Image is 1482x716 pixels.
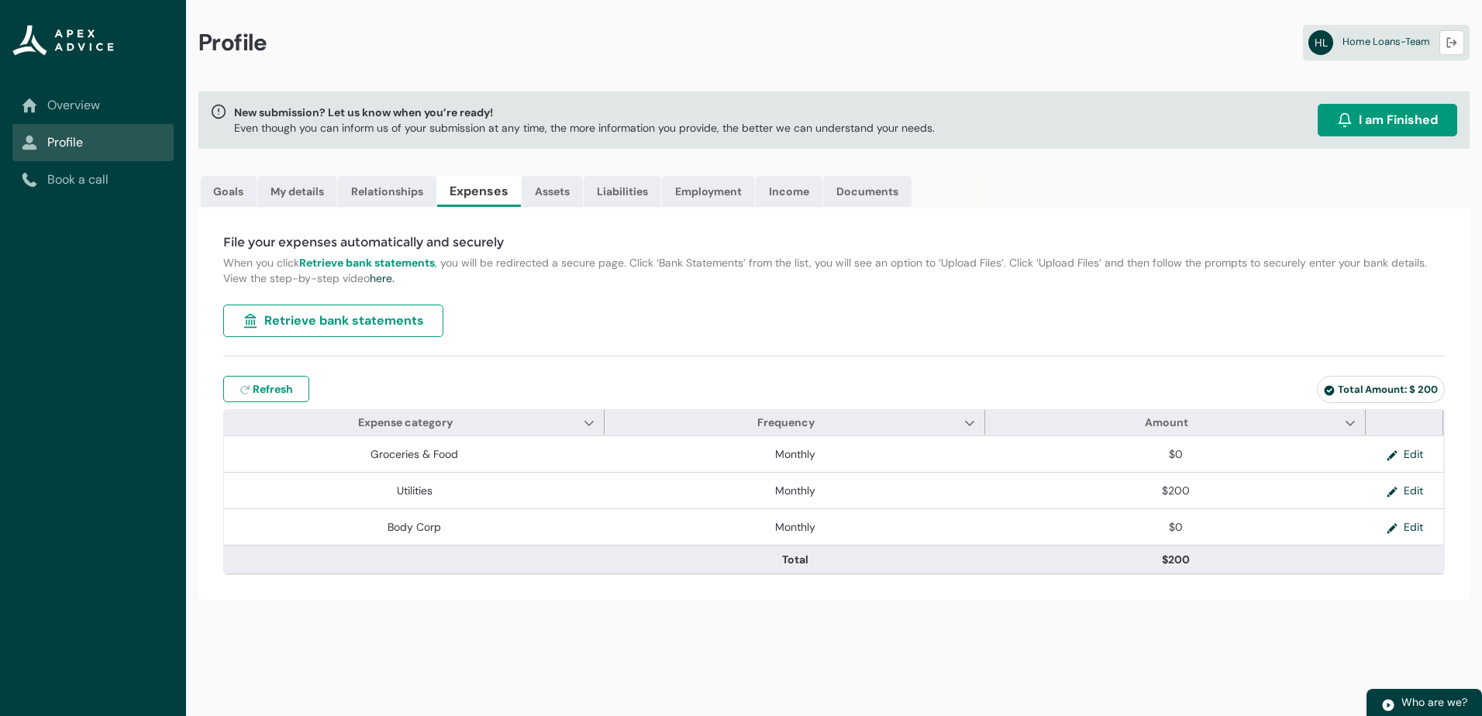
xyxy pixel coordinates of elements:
[823,176,912,207] a: Documents
[756,176,822,207] a: Income
[257,176,337,207] a: My details
[775,520,815,534] lightning-base-formatted-text: Monthly
[1317,376,1445,403] lightning-badge: Total Amount
[1342,35,1430,48] span: Home Loans-Team
[1439,30,1464,55] button: Logout
[223,376,309,402] button: Refresh
[12,25,114,56] img: Apex Advice Group
[253,381,293,397] span: Refresh
[370,447,458,461] lightning-base-formatted-text: Groceries & Food
[1401,695,1467,709] span: Who are we?
[1318,104,1457,136] button: I am Finished
[22,133,164,152] a: Profile
[1169,520,1183,534] lightning-formatted-number: $0
[1337,112,1353,128] img: alarm.svg
[338,176,436,207] a: Relationships
[264,312,424,330] span: Retrieve bank statements
[782,552,808,566] lightning-base-formatted-text: Total
[1381,698,1395,712] img: play.svg
[223,305,443,337] button: Retrieve bank statements
[584,176,661,207] a: Liabilities
[775,484,815,497] lightning-base-formatted-text: Monthly
[22,170,164,189] a: Book a call
[234,120,935,136] p: Even though you can inform us of your submission at any time, the more information you provide, t...
[1162,552,1190,566] lightning-formatted-number: $200
[1324,383,1438,396] span: Total Amount: $ 200
[12,87,174,198] nav: Sub page
[299,256,435,270] strong: Retrieve bank statements
[437,176,521,207] a: Expenses
[388,520,441,534] lightning-base-formatted-text: Body Corp
[662,176,755,207] a: Employment
[397,484,433,497] lightning-base-formatted-text: Utilities
[1169,447,1183,461] lightning-formatted-number: $0
[22,96,164,115] a: Overview
[223,233,1445,252] h4: File your expenses automatically and securely
[1303,25,1470,60] a: HLHome Loans-Team
[198,28,267,57] span: Profile
[201,176,257,207] a: Goals
[1308,30,1333,55] abbr: HL
[370,271,395,285] a: here.
[1359,111,1438,129] span: I am Finished
[234,105,935,120] span: New submission? Let us know when you’re ready!
[1374,442,1435,466] button: Edit
[243,313,258,329] img: landmark.svg
[1162,484,1190,497] lightning-formatted-number: $200
[522,176,583,207] a: Assets
[1374,479,1435,502] button: Edit
[775,447,815,461] lightning-base-formatted-text: Monthly
[223,255,1445,286] p: When you click , you will be redirected a secure page. Click ‘Bank Statements’ from the list, you...
[1374,515,1435,539] button: Edit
